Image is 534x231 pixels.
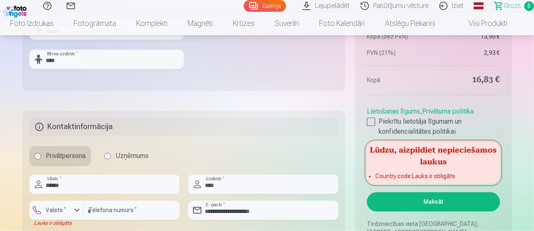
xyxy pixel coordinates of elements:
span: Grozs [504,1,521,11]
img: /fa1 [3,3,29,18]
a: Suvenīri [265,12,309,35]
dd: 16,83 € [438,75,500,86]
a: Visi produkti [445,12,517,35]
span: 5 [524,1,534,11]
h5: Kontaktinformācija [29,118,339,136]
a: Fotogrāmata [64,12,126,35]
a: Komplekti [126,12,178,35]
input: Uzņēmums [104,153,111,160]
div: , [367,104,500,137]
h5: Lūdzu, aizpildiet nepieciešamos laukus [367,142,500,169]
div: Lauks ir obligāts [29,220,84,227]
label: Piekrītu lietotāja līgumam un konfidencialitātes politikai [367,117,500,137]
input: Privātpersona [34,153,41,160]
label: Privātpersona [29,146,91,166]
label: Valsts [43,206,70,215]
dt: Kopā [367,75,429,86]
button: Valsts* [29,201,84,220]
a: Privātuma politika [422,108,474,116]
dt: PVN (21%) [367,49,429,57]
dt: Kopā (bez PVN) [367,32,429,41]
a: Lietošanas līgums [367,108,420,116]
label: Uzņēmums [99,146,154,166]
a: Atslēgu piekariņi [375,12,445,35]
li: Country code : Lauks ir obligāts [375,172,491,181]
a: Magnēti [178,12,223,35]
dd: 13,90 € [438,32,500,41]
a: Foto kalendāri [309,12,375,35]
dd: 2,93 € [438,49,500,57]
a: Krūzes [223,12,265,35]
button: Maksāt [367,192,500,212]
